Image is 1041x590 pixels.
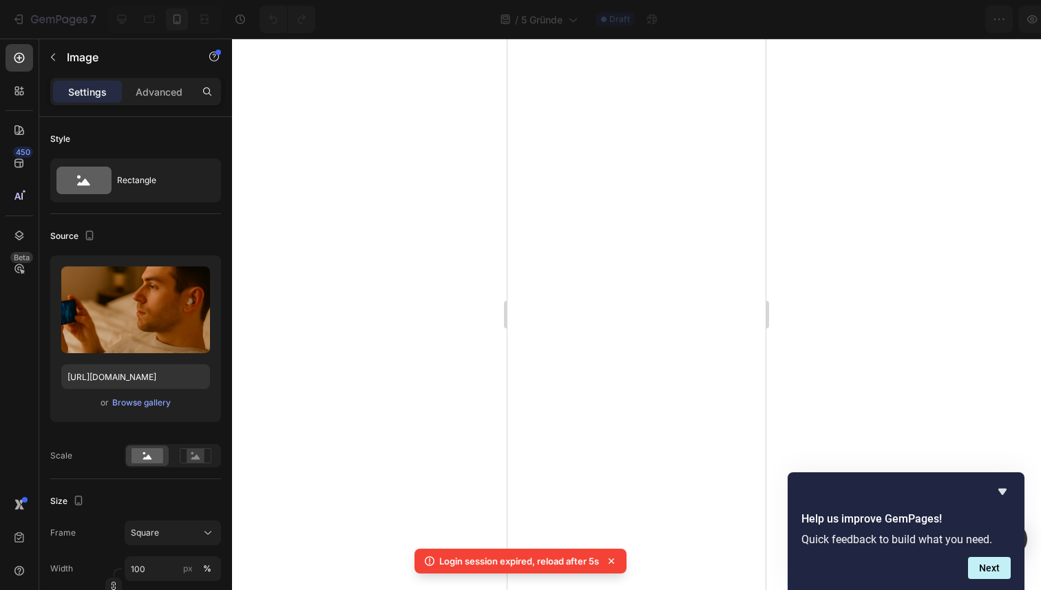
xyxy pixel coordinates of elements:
[949,6,1007,33] button: Publish
[521,12,562,27] span: 5 Gründe
[125,520,221,545] button: Square
[50,227,98,246] div: Source
[180,560,196,577] button: %
[125,556,221,581] input: px%
[117,165,201,196] div: Rectangle
[203,562,211,575] div: %
[439,554,599,568] p: Login session expired, reload after 5s
[515,12,518,27] span: /
[898,6,944,33] button: Save
[50,492,87,511] div: Size
[801,511,1011,527] h2: Help us improve GemPages!
[50,562,73,575] label: Width
[50,450,72,462] div: Scale
[183,562,193,575] div: px
[199,560,215,577] button: px
[507,39,766,590] iframe: Design area
[90,11,96,28] p: 7
[10,252,33,263] div: Beta
[968,557,1011,579] button: Next question
[131,527,159,539] span: Square
[6,6,103,33] button: 7
[609,13,630,25] span: Draft
[801,483,1011,579] div: Help us improve GemPages!
[67,49,184,65] p: Image
[801,533,1011,546] p: Quick feedback to build what you need.
[136,85,182,99] p: Advanced
[112,397,171,409] div: Browse gallery
[112,396,171,410] button: Browse gallery
[260,6,315,33] div: Undo/Redo
[994,483,1011,500] button: Hide survey
[68,85,107,99] p: Settings
[910,14,933,25] span: Save
[13,147,33,158] div: 450
[101,394,109,411] span: or
[961,12,996,27] div: Publish
[50,133,70,145] div: Style
[61,266,210,353] img: preview-image
[50,527,76,539] label: Frame
[61,364,210,389] input: https://example.com/image.jpg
